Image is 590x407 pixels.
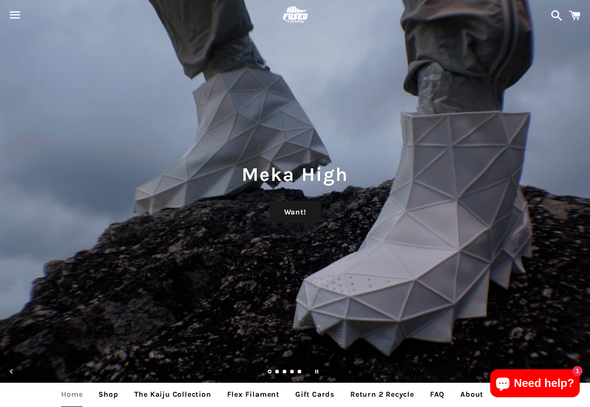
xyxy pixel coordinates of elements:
a: Load slide 4 [290,370,295,375]
a: About [453,383,490,406]
h1: Meka High [9,161,581,188]
a: The Kaiju Collection [127,383,218,406]
a: Slide 1, current [268,370,272,375]
a: Want! [270,201,321,223]
a: FAQ [423,383,451,406]
button: Previous slide [1,361,22,382]
a: Load slide 3 [283,370,287,375]
a: Flex Filament [220,383,286,406]
a: Shop [91,383,125,406]
button: Pause slideshow [306,361,327,382]
a: Return 2 Recycle [343,383,421,406]
button: Next slide [568,361,589,382]
inbox-online-store-chat: Shopify online store chat [487,369,583,400]
a: Gift Cards [288,383,341,406]
a: Load slide 5 [298,370,302,375]
a: Home [54,383,90,406]
a: Load slide 2 [275,370,280,375]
